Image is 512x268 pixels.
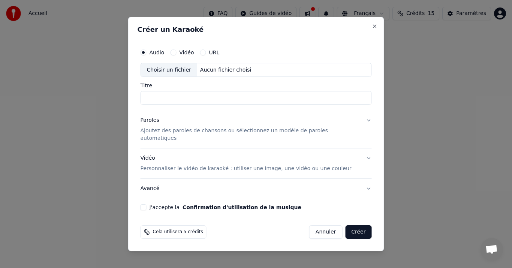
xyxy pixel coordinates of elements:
[209,50,220,55] label: URL
[153,229,203,235] span: Cela utilisera 5 crédits
[179,50,194,55] label: Vidéo
[309,225,342,239] button: Annuler
[138,26,375,33] h2: Créer un Karaoké
[141,148,372,178] button: VidéoPersonnaliser le vidéo de karaoké : utiliser une image, une vidéo ou une couleur
[141,111,372,148] button: ParolesAjoutez des paroles de chansons ou sélectionnez un modèle de paroles automatiques
[141,179,372,198] button: Avancé
[141,165,352,172] p: Personnaliser le vidéo de karaoké : utiliser une image, une vidéo ou une couleur
[197,66,255,74] div: Aucun fichier choisi
[150,50,165,55] label: Audio
[141,117,159,124] div: Paroles
[141,127,360,142] p: Ajoutez des paroles de chansons ou sélectionnez un modèle de paroles automatiques
[141,154,352,172] div: Vidéo
[183,205,301,210] button: J'accepte la
[345,225,371,239] button: Créer
[141,83,372,88] label: Titre
[141,63,197,77] div: Choisir un fichier
[150,205,301,210] label: J'accepte la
